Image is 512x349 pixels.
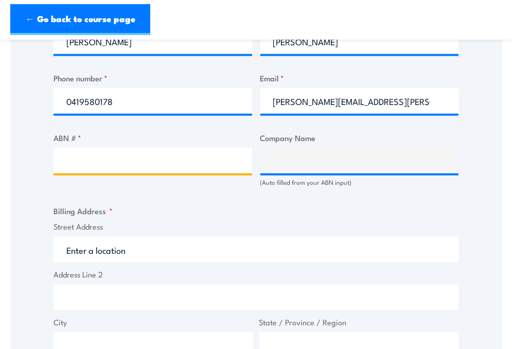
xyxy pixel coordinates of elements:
label: Phone number [54,72,252,84]
label: Address Line 2 [54,269,458,281]
a: ← Go back to course page [10,4,150,35]
label: ABN # [54,132,252,144]
label: State / Province / Region [259,317,459,328]
label: Company Name [260,132,459,144]
legend: Billing Address [54,205,113,217]
label: Street Address [54,221,458,233]
div: (Auto filled from your ABN input) [260,178,459,187]
label: Email [260,72,459,84]
label: City [54,317,253,328]
input: Enter a location [54,237,458,263]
